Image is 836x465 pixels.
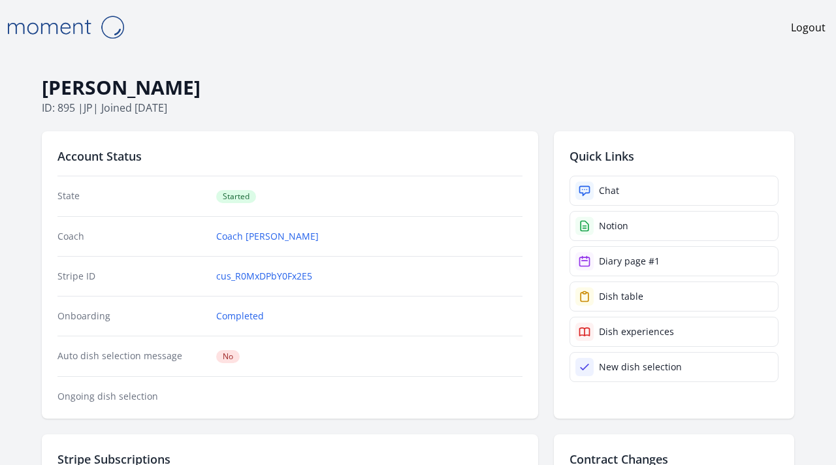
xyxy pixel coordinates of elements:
[599,184,619,197] div: Chat
[599,325,674,338] div: Dish experiences
[791,20,826,35] a: Logout
[57,310,206,323] dt: Onboarding
[599,361,682,374] div: New dish selection
[216,350,240,363] span: No
[570,281,779,312] a: Dish table
[570,317,779,347] a: Dish experiences
[216,270,312,283] a: cus_R0MxDPbY0Fx2E5
[570,352,779,382] a: New dish selection
[570,211,779,241] a: Notion
[216,230,319,243] a: Coach [PERSON_NAME]
[57,230,206,243] dt: Coach
[599,255,660,268] div: Diary page #1
[57,189,206,203] dt: State
[599,290,643,303] div: Dish table
[216,190,256,203] span: Started
[84,101,93,115] span: jp
[599,219,628,232] div: Notion
[57,147,522,165] h2: Account Status
[57,349,206,363] dt: Auto dish selection message
[570,246,779,276] a: Diary page #1
[57,390,206,403] dt: Ongoing dish selection
[42,100,794,116] p: ID: 895 | | Joined [DATE]
[57,270,206,283] dt: Stripe ID
[216,310,264,323] a: Completed
[570,147,779,165] h2: Quick Links
[570,176,779,206] a: Chat
[42,75,794,100] h1: [PERSON_NAME]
